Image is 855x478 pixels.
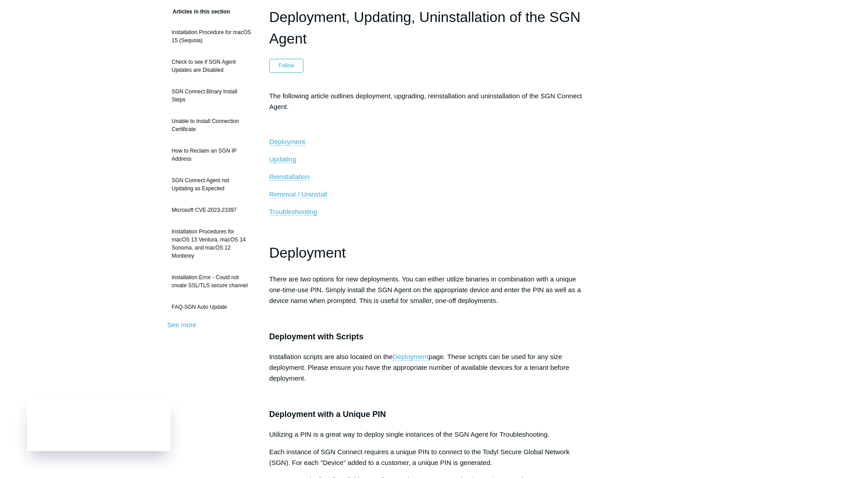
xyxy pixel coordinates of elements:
[269,208,317,215] span: Troubleshooting
[269,448,570,466] span: Each instance of SGN Connect requires a unique PIN to connect to the Todyl Secure Global Network ...
[393,353,429,361] a: Deployment
[167,24,256,49] a: Installation Procedure for macOS 15 (Sequoia)
[269,430,550,438] span: Utilizing a PIN is a great way to deploy single instances of the SGN Agent for Troubleshooting.
[269,410,386,419] span: Deployment with a Unique PIN
[167,9,230,15] span: Articles in this section
[269,332,364,341] span: Deployment with Scripts
[269,173,310,181] a: Reinstallation
[167,202,256,219] a: Microsoft CVE-2023-23397
[269,6,586,49] h1: Deployment, Updating, Uninstallation of the SGN Agent
[269,353,393,360] span: Installation scripts are also located on the
[27,399,171,451] iframe: Todyl Status
[269,245,346,261] span: Deployment
[269,138,305,145] span: Deployment
[167,83,256,108] a: SGN Connect Binary Install Steps
[269,190,327,198] a: Removal / Uninstall
[167,53,256,79] a: Check to see if SGN Agent Updates are Disabled
[269,92,582,110] span: The following article outlines deployment, upgrading, reinstallation and uninstallation of the SG...
[269,59,304,72] button: Follow Article
[167,223,256,264] a: Installation Procedures for macOS 13 Ventura, macOS 14 Sonoma, and macOS 12 Monterey
[167,321,197,329] a: See more
[269,353,570,382] span: page. These scripts can be used for any size deployment. Please ensure you have the appropriate n...
[167,113,256,138] a: Unable to Install Connection Certificate
[167,298,256,316] a: FAQ-SGN Auto Update
[269,138,305,146] a: Deployment
[269,275,581,304] span: There are two options for new deployments. You can either utilize binaries in combination with a ...
[269,155,296,163] a: Updating
[167,142,256,167] a: How to Reclaim an SGN IP Address
[167,269,256,294] a: Installation Error - Could not create SSL/TLS secure channel
[269,208,317,216] a: Troubleshooting
[167,172,256,197] a: SGN Connect Agent not Updating as Expected
[269,173,310,180] span: Reinstallation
